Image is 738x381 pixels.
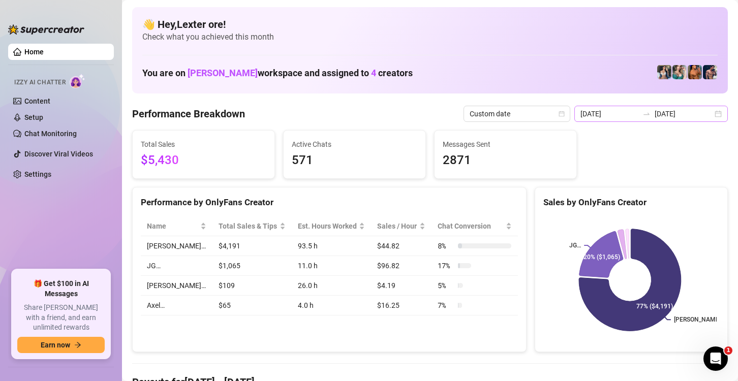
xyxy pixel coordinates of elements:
[142,68,413,79] h1: You are on workspace and assigned to creators
[74,341,81,348] span: arrow-right
[371,256,432,276] td: $96.82
[443,151,568,170] span: 2871
[8,24,84,35] img: logo-BBDzfeDw.svg
[17,337,105,353] button: Earn nowarrow-right
[292,236,372,256] td: 93.5 h
[438,280,454,291] span: 5 %
[188,68,258,78] span: [PERSON_NAME]
[24,130,77,138] a: Chat Monitoring
[292,139,417,150] span: Active Chats
[14,78,66,87] span: Izzy AI Chatter
[569,242,581,249] text: JG…
[298,220,357,232] div: Est. Hours Worked
[657,65,671,79] img: Katy
[655,108,713,119] input: End date
[17,279,105,299] span: 🎁 Get $100 in AI Messages
[432,216,518,236] th: Chat Conversion
[292,256,372,276] td: 11.0 h
[41,341,70,349] span: Earn now
[141,256,212,276] td: JG…
[292,276,372,296] td: 26.0 h
[141,151,266,170] span: $5,430
[132,107,245,121] h4: Performance Breakdown
[17,303,105,333] span: Share [PERSON_NAME] with a friend, and earn unlimited rewards
[377,220,417,232] span: Sales / Hour
[438,220,504,232] span: Chat Conversion
[438,240,454,251] span: 8 %
[470,106,564,121] span: Custom date
[24,97,50,105] a: Content
[219,220,278,232] span: Total Sales & Tips
[24,113,43,121] a: Setup
[292,151,417,170] span: 571
[443,139,568,150] span: Messages Sent
[24,150,93,158] a: Discover Viral Videos
[438,300,454,311] span: 7 %
[371,276,432,296] td: $4.19
[371,68,376,78] span: 4
[212,296,292,315] td: $65
[580,108,638,119] input: Start date
[142,31,718,43] span: Check what you achieved this month
[688,65,702,79] img: JG
[141,196,518,209] div: Performance by OnlyFans Creator
[438,260,454,271] span: 17 %
[212,216,292,236] th: Total Sales & Tips
[559,111,565,117] span: calendar
[672,65,687,79] img: Zaddy
[24,48,44,56] a: Home
[141,236,212,256] td: [PERSON_NAME]…
[147,220,198,232] span: Name
[141,276,212,296] td: [PERSON_NAME]…
[24,170,51,178] a: Settings
[642,110,651,118] span: to
[212,276,292,296] td: $109
[371,236,432,256] td: $44.82
[724,346,732,355] span: 1
[371,216,432,236] th: Sales / Hour
[212,256,292,276] td: $1,065
[141,139,266,150] span: Total Sales
[141,296,212,315] td: Axel…
[141,216,212,236] th: Name
[543,196,719,209] div: Sales by OnlyFans Creator
[292,296,372,315] td: 4.0 h
[70,74,85,88] img: AI Chatter
[703,65,717,79] img: Axel
[703,346,728,371] iframe: Intercom live chat
[371,296,432,315] td: $16.25
[642,110,651,118] span: swap-right
[674,316,725,324] text: [PERSON_NAME]…
[212,236,292,256] td: $4,191
[142,17,718,31] h4: 👋 Hey, Lexter ore !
